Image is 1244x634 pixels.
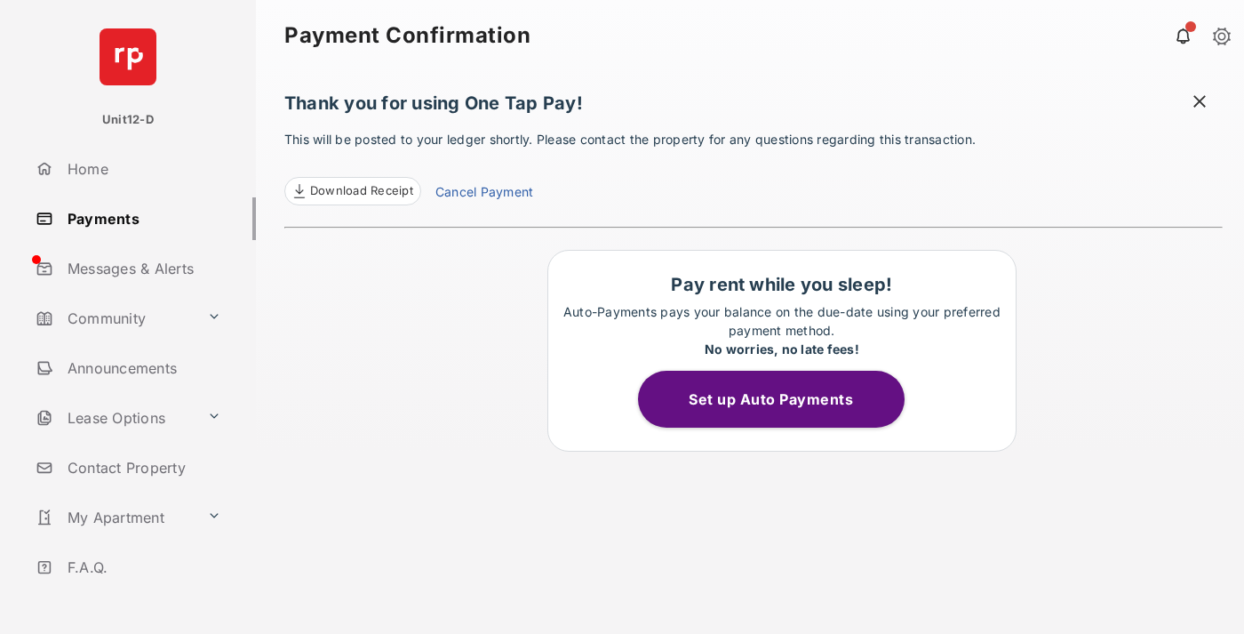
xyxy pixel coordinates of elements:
span: Download Receipt [310,182,413,200]
a: F.A.Q. [28,546,256,589]
a: Lease Options [28,397,200,439]
h1: Pay rent while you sleep! [557,274,1007,295]
a: Community [28,297,200,340]
a: Contact Property [28,446,256,489]
p: This will be posted to your ledger shortly. Please contact the property for any questions regardi... [284,130,1223,205]
a: Cancel Payment [435,182,533,205]
img: svg+xml;base64,PHN2ZyB4bWxucz0iaHR0cDovL3d3dy53My5vcmcvMjAwMC9zdmciIHdpZHRoPSI2NCIgaGVpZ2h0PSI2NC... [100,28,156,85]
p: Auto-Payments pays your balance on the due-date using your preferred payment method. [557,302,1007,358]
h1: Thank you for using One Tap Pay! [284,92,1223,123]
a: Download Receipt [284,177,421,205]
a: Home [28,148,256,190]
button: Set up Auto Payments [638,371,905,428]
a: My Apartment [28,496,200,539]
strong: Payment Confirmation [284,25,530,46]
a: Announcements [28,347,256,389]
a: Payments [28,197,256,240]
p: Unit12-D [102,111,154,129]
div: No worries, no late fees! [557,340,1007,358]
a: Messages & Alerts [28,247,256,290]
a: Set up Auto Payments [638,390,926,408]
